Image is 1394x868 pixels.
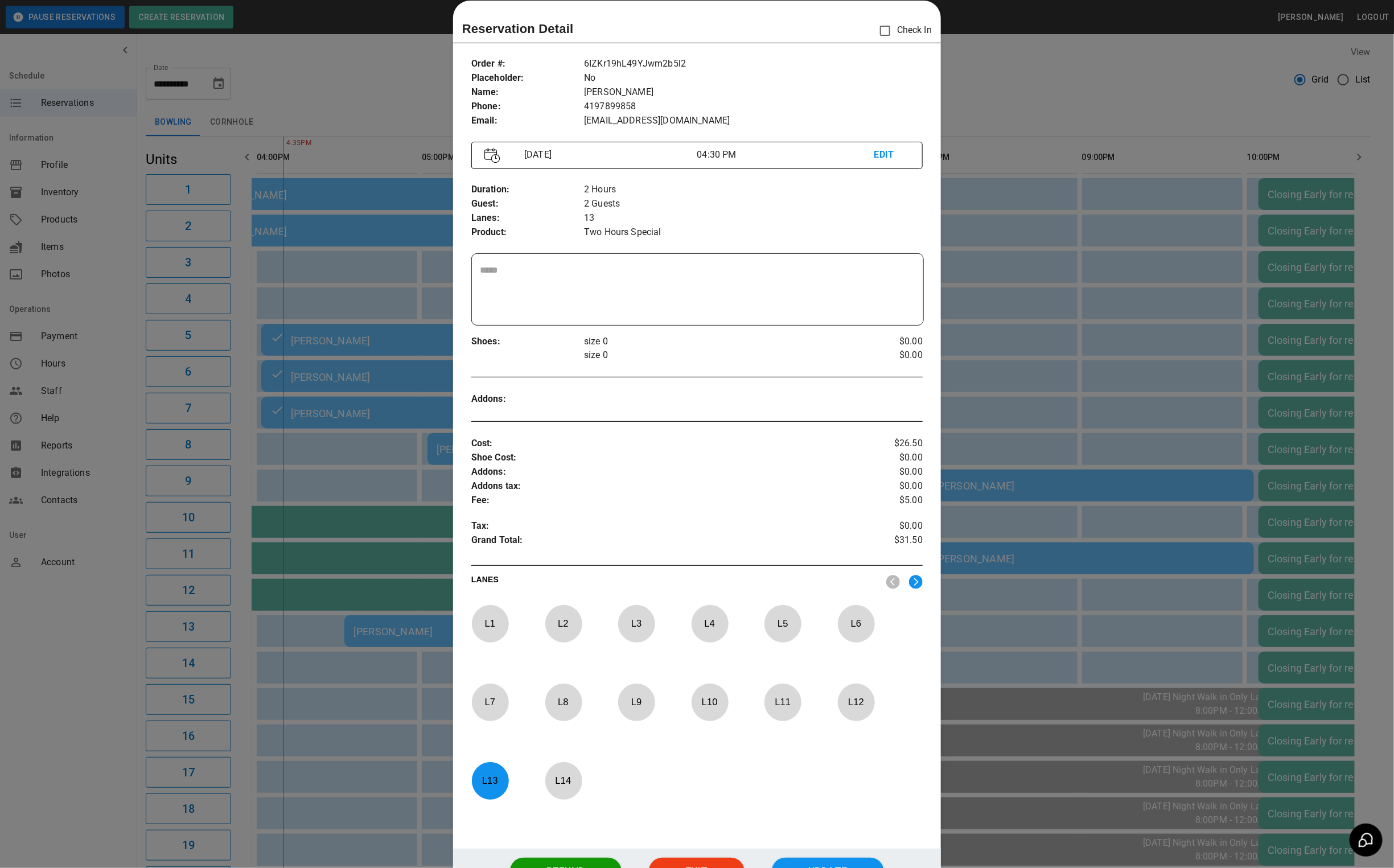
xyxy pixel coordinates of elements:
p: Addons : [471,392,584,406]
p: L 13 [471,767,509,794]
p: $0.00 [848,519,923,533]
p: $26.50 [848,437,923,451]
p: L 6 [837,610,875,637]
p: Shoe Cost : [471,451,848,465]
p: Order # : [471,57,584,71]
p: Placeholder : [471,71,584,85]
p: L 11 [764,689,801,715]
p: L 12 [837,689,875,715]
p: Product : [471,225,584,240]
p: [DATE] [520,148,697,162]
p: EDIT [874,148,910,162]
p: Two Hours Special [584,225,923,240]
p: size 0 [584,348,848,362]
p: $0.00 [848,465,923,479]
p: Duration : [471,183,584,197]
p: Tax : [471,519,848,533]
p: Lanes : [471,211,584,225]
p: 13 [584,211,923,225]
p: Shoes : [471,335,584,349]
p: Phone : [471,100,584,114]
p: L 5 [764,610,801,637]
p: L 3 [618,610,655,637]
img: nav_left.svg [886,575,900,589]
p: $0.00 [848,335,923,348]
img: Vector [484,148,500,163]
p: L 2 [545,610,582,637]
p: $0.00 [848,348,923,362]
p: No [584,71,923,85]
p: Fee : [471,493,848,508]
p: L 1 [471,610,509,637]
p: $5.00 [848,493,923,508]
p: L 10 [691,689,729,715]
p: Addons : [471,465,848,479]
p: 6IZKr19hL49YJwm2b5l2 [584,57,923,71]
p: L 8 [545,689,582,715]
img: right.svg [909,575,923,589]
p: 4197899858 [584,100,923,114]
p: 2 Guests [584,197,923,211]
p: L 14 [545,767,582,794]
p: Email : [471,114,584,128]
p: size 0 [584,335,848,348]
p: 2 Hours [584,183,923,197]
p: L 4 [691,610,729,637]
p: 04:30 PM [697,148,874,162]
p: [PERSON_NAME] [584,85,923,100]
p: Grand Total : [471,533,848,550]
p: L 7 [471,689,509,715]
p: Name : [471,85,584,100]
p: L 9 [618,689,655,715]
p: [EMAIL_ADDRESS][DOMAIN_NAME] [584,114,923,128]
p: Reservation Detail [462,19,574,38]
p: LANES [471,574,877,590]
p: $31.50 [848,533,923,550]
p: Cost : [471,437,848,451]
p: Guest : [471,197,584,211]
p: Addons tax : [471,479,848,493]
p: $0.00 [848,479,923,493]
p: $0.00 [848,451,923,465]
p: Check In [873,19,932,43]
